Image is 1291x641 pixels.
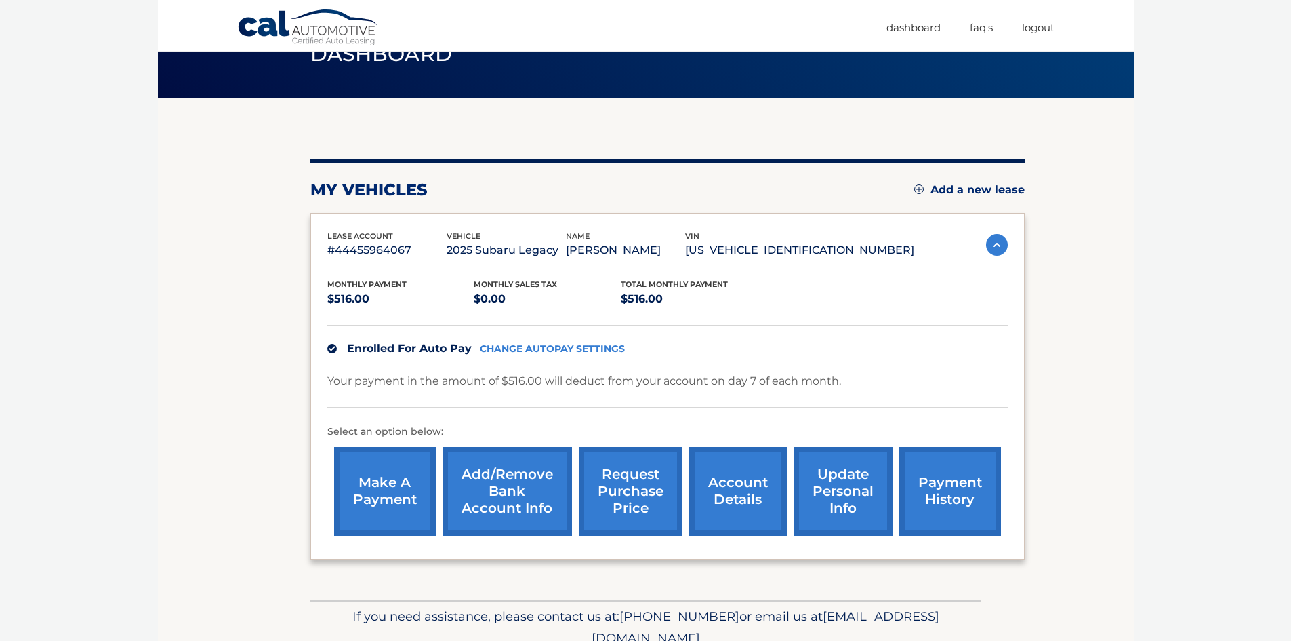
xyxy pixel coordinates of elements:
a: Add a new lease [914,183,1025,197]
span: Total Monthly Payment [621,279,728,289]
a: Logout [1022,16,1054,39]
p: #44455964067 [327,241,447,260]
a: request purchase price [579,447,682,536]
span: Monthly sales Tax [474,279,557,289]
a: Cal Automotive [237,9,380,48]
span: lease account [327,231,393,241]
p: $516.00 [327,290,474,309]
p: Select an option below: [327,424,1008,440]
span: vin [685,231,699,241]
span: name [566,231,590,241]
a: Add/Remove bank account info [443,447,572,536]
span: vehicle [447,231,480,241]
p: 2025 Subaru Legacy [447,241,566,260]
p: $0.00 [474,290,621,309]
span: [PHONE_NUMBER] [619,608,739,624]
span: Monthly Payment [327,279,407,289]
img: add.svg [914,184,924,194]
span: Dashboard [310,41,453,66]
span: Enrolled For Auto Pay [347,342,472,355]
a: FAQ's [970,16,993,39]
a: account details [689,447,787,536]
a: update personal info [794,447,893,536]
p: [US_VEHICLE_IDENTIFICATION_NUMBER] [685,241,914,260]
img: accordion-active.svg [986,234,1008,256]
p: $516.00 [621,290,768,309]
a: make a payment [334,447,436,536]
h2: my vehicles [310,180,428,200]
a: Dashboard [886,16,941,39]
img: check.svg [327,344,337,353]
p: Your payment in the amount of $516.00 will deduct from your account on day 7 of each month. [327,372,841,391]
a: CHANGE AUTOPAY SETTINGS [480,343,625,355]
p: [PERSON_NAME] [566,241,685,260]
a: payment history [899,447,1001,536]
